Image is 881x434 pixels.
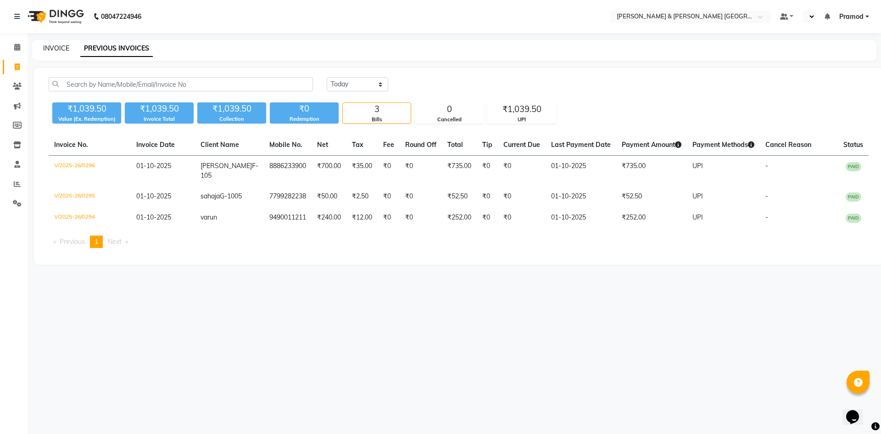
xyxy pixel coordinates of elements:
div: Invoice Total [125,115,194,123]
a: PREVIOUS INVOICES [80,40,153,57]
span: varun [201,213,217,221]
td: ₹0 [378,186,400,207]
span: Invoice No. [54,141,88,149]
span: - [765,162,768,170]
span: Current Due [503,141,540,149]
td: ₹0 [378,207,400,228]
td: 01-10-2025 [546,156,616,186]
span: Fee [383,141,394,149]
div: ₹1,039.50 [52,102,121,115]
div: UPI [488,116,556,124]
div: ₹1,039.50 [125,102,194,115]
span: [PERSON_NAME] [201,162,252,170]
span: Round Off [405,141,436,149]
span: Previous [60,237,85,246]
span: G-1005 [220,192,242,200]
span: Pramod [839,12,864,22]
td: ₹50.00 [312,186,346,207]
span: Cancel Reason [765,141,811,149]
td: ₹52.50 [616,186,687,207]
span: sahaja [201,192,220,200]
span: - [765,192,768,200]
div: 0 [415,103,483,116]
span: Net [317,141,328,149]
span: PAID [846,214,861,223]
td: ₹0 [498,186,546,207]
td: ₹0 [498,207,546,228]
div: Redemption [270,115,339,123]
span: UPI [692,192,703,200]
td: ₹0 [498,156,546,186]
b: 08047224946 [101,4,141,29]
nav: Pagination [49,236,869,248]
span: 01-10-2025 [136,162,171,170]
td: ₹735.00 [616,156,687,186]
td: ₹0 [477,207,498,228]
td: ₹0 [477,156,498,186]
td: ₹252.00 [616,207,687,228]
td: ₹2.50 [346,186,378,207]
div: ₹1,039.50 [488,103,556,116]
div: 3 [343,103,411,116]
img: logo [23,4,86,29]
span: Total [447,141,463,149]
span: Next [108,237,122,246]
span: 01-10-2025 [136,213,171,221]
span: Status [843,141,863,149]
span: PAID [846,192,861,202]
span: Tax [352,141,363,149]
td: ₹35.00 [346,156,378,186]
span: PAID [846,162,861,171]
td: ₹252.00 [442,207,477,228]
div: Cancelled [415,116,483,124]
td: ₹0 [378,156,400,186]
span: Tip [482,141,492,149]
td: ₹0 [477,186,498,207]
td: ₹52.50 [442,186,477,207]
td: ₹0 [400,186,442,207]
span: UPI [692,162,703,170]
td: ₹0 [400,207,442,228]
div: ₹1,039.50 [197,102,266,115]
td: ₹12.00 [346,207,378,228]
span: Payment Methods [692,141,754,149]
td: 01-10-2025 [546,207,616,228]
div: ₹0 [270,102,339,115]
td: ₹0 [400,156,442,186]
td: ₹735.00 [442,156,477,186]
span: 1 [95,237,98,246]
td: 7799282238 [264,186,312,207]
a: INVOICE [43,44,69,52]
div: Bills [343,116,411,124]
td: 9490011211 [264,207,312,228]
div: Collection [197,115,266,123]
td: 01-10-2025 [546,186,616,207]
td: 8886233900 [264,156,312,186]
div: Value (Ex. Redemption) [52,115,121,123]
span: Payment Amount [622,141,681,149]
span: 01-10-2025 [136,192,171,200]
span: Mobile No. [269,141,302,149]
td: ₹240.00 [312,207,346,228]
td: ₹700.00 [312,156,346,186]
input: Search by Name/Mobile/Email/Invoice No [49,77,313,91]
span: Client Name [201,141,239,149]
td: V/2025-26/0295 [49,186,131,207]
iframe: chat widget [842,397,872,425]
span: UPI [692,213,703,221]
span: - [765,213,768,221]
span: Last Payment Date [551,141,611,149]
td: V/2025-26/0294 [49,207,131,228]
span: Invoice Date [136,141,175,149]
td: V/2025-26/0296 [49,156,131,186]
